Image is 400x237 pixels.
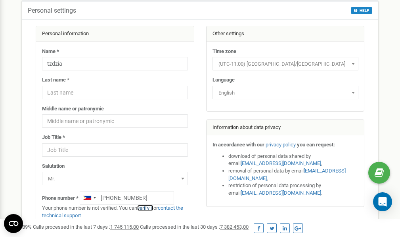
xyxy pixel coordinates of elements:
[212,57,358,70] span: (UTC-11:00) Pacific/Midway
[241,160,321,166] a: [EMAIL_ADDRESS][DOMAIN_NAME]
[215,87,356,99] span: English
[140,224,249,230] span: Calls processed in the last 30 days :
[80,191,174,205] input: +1-800-555-55-55
[207,26,364,42] div: Other settings
[266,142,296,148] a: privacy policy
[45,173,185,184] span: Mr.
[212,86,358,99] span: English
[215,59,356,70] span: (UTC-11:00) Pacific/Midway
[28,7,76,14] h5: Personal settings
[220,224,249,230] u: 7 382 453,00
[42,143,188,157] input: Job Title
[207,120,364,136] div: Information about data privacy
[110,224,139,230] u: 1 745 115,00
[33,224,139,230] span: Calls processed in the last 7 days :
[212,48,236,55] label: Time zone
[228,153,358,167] li: download of personal data shared by email ,
[42,76,69,84] label: Last name *
[42,205,188,219] p: Your phone number is not verified. You can or
[42,48,59,55] label: Name *
[42,86,188,99] input: Last name
[42,172,188,185] span: Mr.
[297,142,335,148] strong: you can request:
[80,191,98,204] div: Telephone country code
[241,190,321,196] a: [EMAIL_ADDRESS][DOMAIN_NAME]
[228,182,358,197] li: restriction of personal data processing by email .
[212,76,235,84] label: Language
[373,192,392,211] div: Open Intercom Messenger
[4,214,23,233] button: Open CMP widget
[42,205,183,218] a: contact the technical support
[36,26,194,42] div: Personal information
[228,168,346,181] a: [EMAIL_ADDRESS][DOMAIN_NAME]
[42,114,188,128] input: Middle name or patronymic
[228,167,358,182] li: removal of personal data by email ,
[42,105,104,113] label: Middle name or patronymic
[351,7,372,14] button: HELP
[42,195,78,202] label: Phone number *
[212,142,264,148] strong: In accordance with our
[42,163,65,170] label: Salutation
[42,134,65,141] label: Job Title *
[137,205,153,211] a: verify it
[42,57,188,70] input: Name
